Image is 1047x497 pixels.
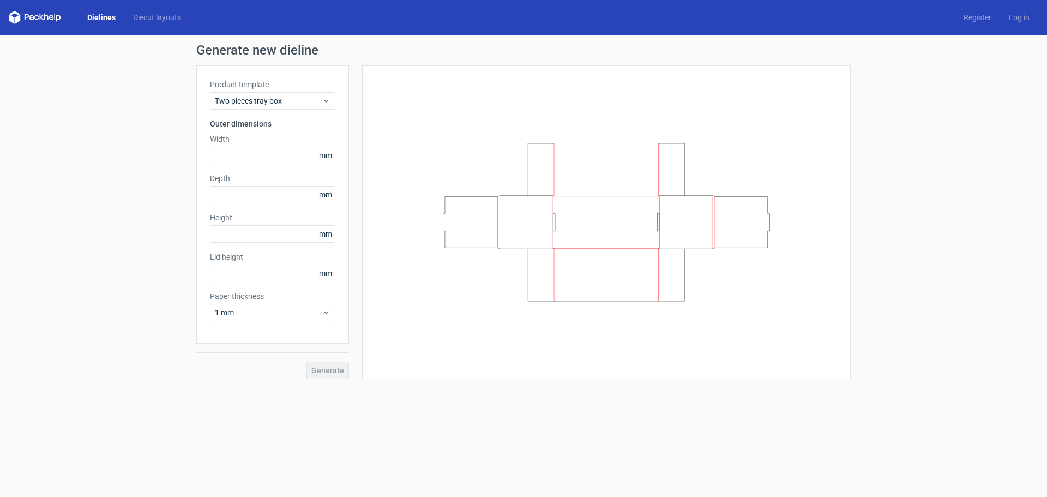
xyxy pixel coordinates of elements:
span: mm [316,187,335,203]
label: Lid height [210,252,335,262]
label: Product template [210,79,335,90]
label: Paper thickness [210,291,335,302]
a: Log in [1000,12,1038,23]
span: mm [316,226,335,242]
label: Depth [210,173,335,184]
span: Two pieces tray box [215,95,322,106]
span: mm [316,265,335,282]
a: Diecut layouts [124,12,190,23]
span: 1 mm [215,307,322,318]
span: mm [316,147,335,164]
label: Height [210,212,335,223]
a: Register [955,12,1000,23]
label: Width [210,134,335,145]
a: Dielines [79,12,124,23]
h3: Outer dimensions [210,118,335,129]
h1: Generate new dieline [196,44,851,57]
